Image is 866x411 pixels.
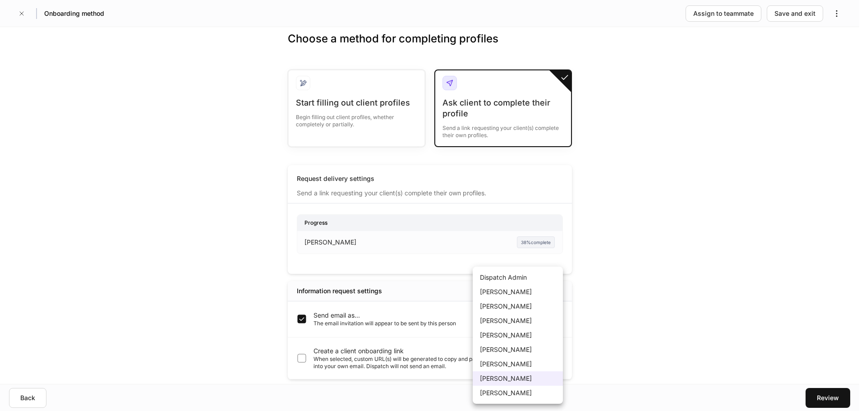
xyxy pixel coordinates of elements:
li: Dispatch Admin [473,270,563,285]
li: [PERSON_NAME] [473,342,563,357]
li: [PERSON_NAME] [473,285,563,299]
li: [PERSON_NAME] [473,299,563,314]
li: [PERSON_NAME] [473,314,563,328]
li: [PERSON_NAME] [473,371,563,386]
li: [PERSON_NAME] [473,386,563,400]
li: [PERSON_NAME] [473,357,563,371]
li: [PERSON_NAME] [473,328,563,342]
